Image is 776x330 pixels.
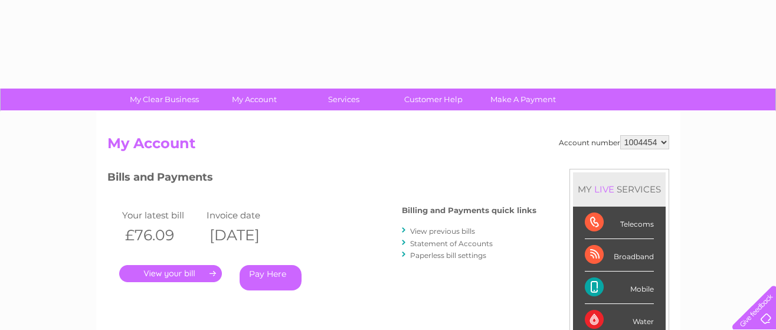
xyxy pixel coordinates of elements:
div: MY SERVICES [573,172,666,206]
th: £76.09 [119,223,204,247]
a: My Clear Business [116,89,213,110]
a: My Account [205,89,303,110]
a: . [119,265,222,282]
a: Make A Payment [474,89,572,110]
div: Broadband [585,239,654,272]
h3: Bills and Payments [107,169,536,189]
div: Telecoms [585,207,654,239]
div: LIVE [592,184,617,195]
div: Mobile [585,272,654,304]
h4: Billing and Payments quick links [402,206,536,215]
th: [DATE] [204,223,289,247]
a: Pay Here [240,265,302,290]
a: View previous bills [410,227,475,236]
a: Paperless bill settings [410,251,486,260]
td: Your latest bill [119,207,204,223]
a: Services [295,89,392,110]
a: Statement of Accounts [410,239,493,248]
td: Invoice date [204,207,289,223]
div: Account number [559,135,669,149]
a: Customer Help [385,89,482,110]
h2: My Account [107,135,669,158]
